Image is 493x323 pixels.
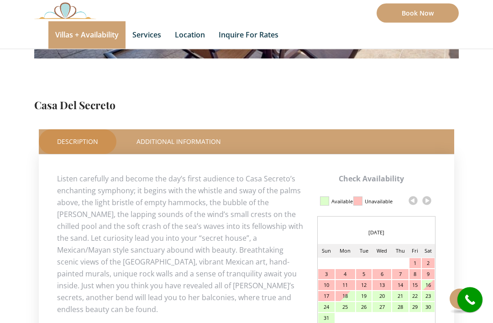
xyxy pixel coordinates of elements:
div: 26 [356,302,372,312]
div: 15 [409,281,420,291]
div: 14 [392,281,409,291]
div: 12 [356,281,372,291]
div: 3 [318,270,335,280]
div: [DATE] [318,226,435,240]
i: call [460,290,480,310]
div: 17 [318,291,335,302]
div: 2 [422,259,435,269]
td: Tue [356,244,372,258]
div: 19 [356,291,372,302]
td: Mon [335,244,356,258]
div: 6 [372,270,391,280]
div: 9 [422,270,435,280]
div: 24 [318,302,335,312]
td: Sat [421,244,435,258]
td: Wed [372,244,392,258]
a: Casa Del Secreto [34,98,115,112]
div: 16 [422,281,435,291]
div: 27 [372,302,391,312]
div: 8 [409,270,420,280]
div: 13 [372,281,391,291]
p: Listen carefully and become the day’s first audience to Casa Secreto’s enchanting symphony; it be... [57,173,436,316]
div: 5 [356,270,372,280]
td: Fri [409,244,421,258]
a: Additional Information [118,130,239,154]
a: Description [39,130,116,154]
td: Thu [392,244,409,258]
div: Available [331,194,353,210]
div: 20 [372,291,391,302]
div: 7 [392,270,409,280]
div: Unavailable [365,194,393,210]
td: Sun [318,244,335,258]
div: 30 [422,302,435,312]
a: Book Now [377,4,459,23]
a: Location [168,21,212,49]
a: Services [126,21,168,49]
a: Villas + Availability [48,21,126,49]
div: 28 [392,302,409,312]
div: 25 [336,302,355,312]
img: Awesome Logo [34,2,96,19]
div: 10 [318,281,335,291]
div: 11 [336,281,355,291]
div: 21 [392,291,409,302]
div: 23 [422,291,435,302]
div: 18 [336,291,355,302]
div: 29 [409,302,420,312]
div: 4 [336,270,355,280]
a: Inquire for Rates [212,21,285,49]
div: 22 [409,291,420,302]
div: 1 [409,259,420,269]
a: call [457,287,483,312]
